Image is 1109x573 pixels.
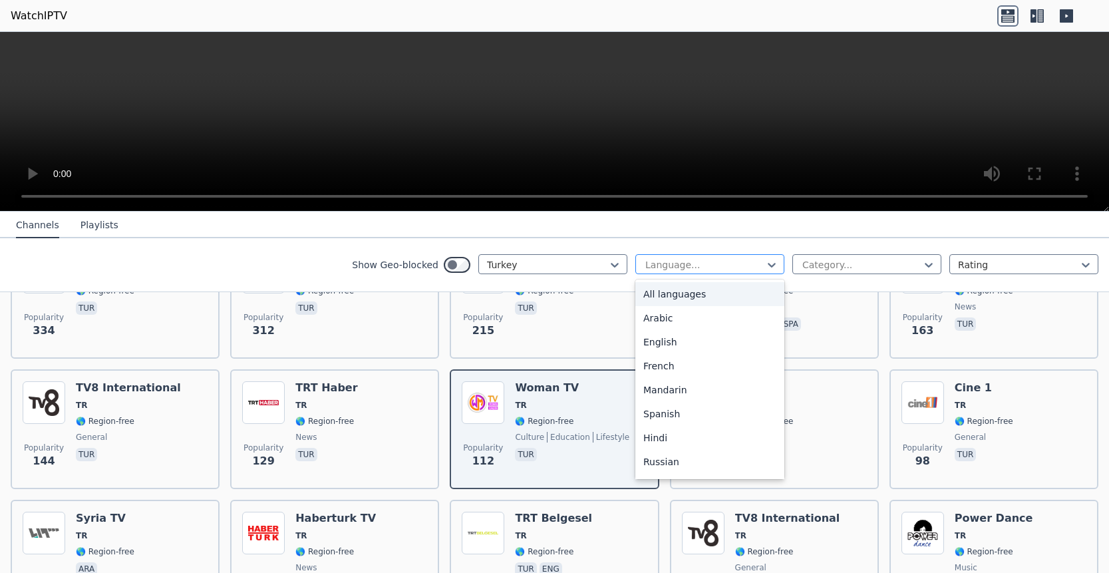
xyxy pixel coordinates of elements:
[915,453,930,469] span: 98
[955,546,1013,557] span: 🌎 Region-free
[547,432,590,443] span: education
[23,512,65,554] img: Syria TV
[911,323,933,339] span: 163
[252,323,274,339] span: 312
[76,448,97,461] p: tur
[463,312,503,323] span: Popularity
[462,512,504,554] img: TRT Belgesel
[76,546,134,557] span: 🌎 Region-free
[515,432,544,443] span: culture
[635,354,784,378] div: French
[955,432,986,443] span: general
[955,317,976,331] p: tur
[23,381,65,424] img: TV8 International
[955,416,1013,427] span: 🌎 Region-free
[33,323,55,339] span: 334
[635,426,784,450] div: Hindi
[295,301,317,315] p: tur
[295,448,317,461] p: tur
[682,512,724,554] img: TV8 International
[76,530,87,541] span: TR
[76,400,87,411] span: TR
[635,402,784,426] div: Spanish
[735,562,766,573] span: general
[295,400,307,411] span: TR
[593,432,629,443] span: lifestyle
[472,323,494,339] span: 215
[16,213,59,238] button: Channels
[295,530,307,541] span: TR
[242,512,285,554] img: Haberturk TV
[515,400,526,411] span: TR
[243,312,283,323] span: Popularity
[515,546,573,557] span: 🌎 Region-free
[515,530,526,541] span: TR
[901,512,944,554] img: Power Dance
[24,312,64,323] span: Popularity
[635,474,784,498] div: Portuguese
[295,546,354,557] span: 🌎 Region-free
[515,512,592,525] h6: TRT Belgesel
[76,432,107,443] span: general
[903,312,943,323] span: Popularity
[295,512,376,525] h6: Haberturk TV
[515,448,536,461] p: tur
[295,416,354,427] span: 🌎 Region-free
[515,416,573,427] span: 🌎 Region-free
[352,258,438,272] label: Show Geo-blocked
[24,443,64,453] span: Popularity
[955,512,1033,525] h6: Power Dance
[76,512,134,525] h6: Syria TV
[955,562,977,573] span: music
[252,453,274,469] span: 129
[76,381,181,395] h6: TV8 International
[295,562,317,573] span: news
[901,381,944,424] img: Cine 1
[635,450,784,474] div: Russian
[242,381,285,424] img: TRT Haber
[735,546,794,557] span: 🌎 Region-free
[903,443,943,453] span: Popularity
[11,8,67,24] a: WatchIPTV
[955,301,976,312] span: news
[635,282,784,306] div: All languages
[80,213,118,238] button: Playlists
[295,381,357,395] h6: TRT Haber
[955,400,966,411] span: TR
[76,301,97,315] p: tur
[463,443,503,453] span: Popularity
[243,443,283,453] span: Popularity
[955,448,976,461] p: tur
[472,453,494,469] span: 112
[781,317,801,331] p: spa
[635,306,784,330] div: Arabic
[955,530,966,541] span: TR
[295,432,317,443] span: news
[462,381,504,424] img: Woman TV
[635,378,784,402] div: Mandarin
[635,330,784,354] div: English
[76,416,134,427] span: 🌎 Region-free
[33,453,55,469] span: 144
[515,381,629,395] h6: Woman TV
[955,381,1013,395] h6: Cine 1
[735,530,746,541] span: TR
[515,301,536,315] p: tur
[735,512,840,525] h6: TV8 International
